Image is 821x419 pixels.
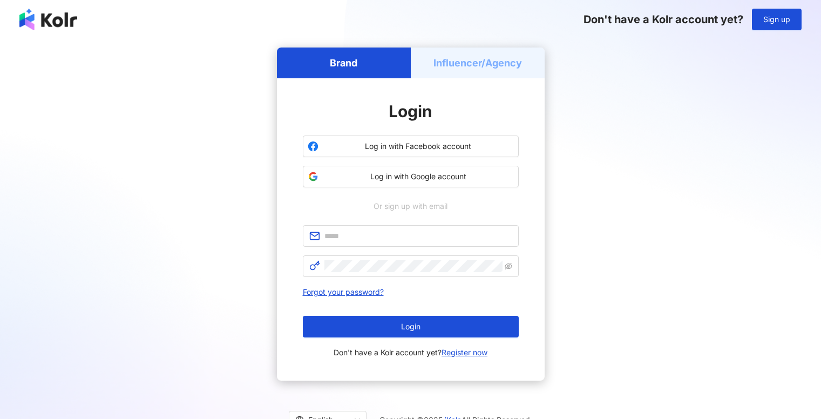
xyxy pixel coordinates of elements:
span: Don't have a Kolr account yet? [334,346,487,359]
span: Login [389,102,432,121]
button: Log in with Facebook account [303,136,519,157]
button: Sign up [752,9,802,30]
a: Register now [442,348,487,357]
button: Login [303,316,519,337]
span: Or sign up with email [366,200,455,212]
img: logo [19,9,77,30]
h5: Influencer/Agency [433,56,522,70]
span: Log in with Google account [323,171,514,182]
span: Login [401,322,420,331]
span: Sign up [763,15,790,24]
a: Forgot your password? [303,287,384,296]
span: Log in with Facebook account [323,141,514,152]
button: Log in with Google account [303,166,519,187]
span: Don't have a Kolr account yet? [583,13,743,26]
span: eye-invisible [505,262,512,270]
h5: Brand [330,56,357,70]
